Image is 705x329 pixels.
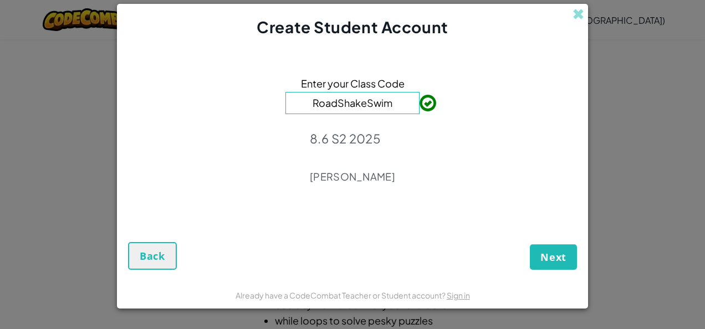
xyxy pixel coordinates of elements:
span: Create Student Account [257,17,448,37]
p: 8.6 S2 2025 [310,131,395,146]
a: Sign in [447,290,470,300]
span: Enter your Class Code [301,75,405,91]
p: [PERSON_NAME] [310,170,395,183]
button: Back [128,242,177,270]
span: Next [540,250,566,264]
button: Next [530,244,577,270]
span: Already have a CodeCombat Teacher or Student account? [236,290,447,300]
span: Back [140,249,165,263]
